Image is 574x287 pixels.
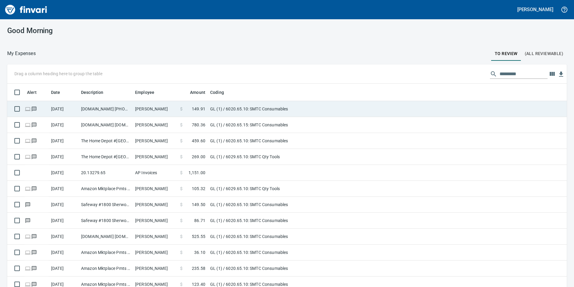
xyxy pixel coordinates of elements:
[133,213,178,229] td: [PERSON_NAME]
[79,149,133,165] td: The Home Depot #[GEOGRAPHIC_DATA]
[180,265,183,271] span: $
[49,165,79,181] td: [DATE]
[194,249,205,255] span: 36.10
[7,50,36,57] p: My Expenses
[133,117,178,133] td: [PERSON_NAME]
[208,101,358,117] td: GL (1) / 6020.65.10: SMTC Consumables
[180,186,183,192] span: $
[49,181,79,197] td: [DATE]
[182,89,205,96] span: Amount
[180,106,183,112] span: $
[133,261,178,276] td: [PERSON_NAME]
[208,213,358,229] td: GL (1) / 6020.65.10: SMTC Consumables
[192,202,205,208] span: 149.50
[208,133,358,149] td: GL (1) / 6020.65.10: SMTC Consumables
[135,89,154,96] span: Employee
[51,89,68,96] span: Date
[192,154,205,160] span: 269.00
[133,229,178,245] td: [PERSON_NAME]
[133,101,178,117] td: [PERSON_NAME]
[25,282,31,286] span: Online transaction
[31,234,37,238] span: Has messages
[79,213,133,229] td: Safeway #1800 Sherwood OR
[135,89,162,96] span: Employee
[27,89,37,96] span: Alert
[49,261,79,276] td: [DATE]
[180,249,183,255] span: $
[495,50,518,57] span: To Review
[79,181,133,197] td: Amazon Mktplace Pmts [DOMAIN_NAME][URL] WA
[79,245,133,261] td: Amazon Mktplace Pmts [DOMAIN_NAME][URL] WA
[79,133,133,149] td: The Home Depot #[GEOGRAPHIC_DATA]
[25,187,31,190] span: Online transaction
[190,89,205,96] span: Amount
[133,165,178,181] td: AP Invoices
[25,107,31,111] span: Online transaction
[7,26,184,35] h3: Good Morning
[192,122,205,128] span: 780.36
[557,70,566,79] button: Download table
[27,89,44,96] span: Alert
[192,265,205,271] span: 235.58
[133,149,178,165] td: [PERSON_NAME]
[192,138,205,144] span: 459.60
[79,165,133,181] td: 20.13279.65
[49,133,79,149] td: [DATE]
[25,155,31,159] span: Online transaction
[4,2,49,17] img: Finvari
[133,245,178,261] td: [PERSON_NAME]
[31,155,37,159] span: Has messages
[79,117,133,133] td: [DOMAIN_NAME] [DOMAIN_NAME][URL] WA
[192,186,205,192] span: 105.32
[180,154,183,160] span: $
[208,117,358,133] td: GL (1) / 6020.65.15: SMTC Consumables
[31,187,37,190] span: Has messages
[25,202,31,206] span: Has messages
[192,106,205,112] span: 149.91
[210,89,232,96] span: Coding
[25,123,31,127] span: Online transaction
[180,233,183,239] span: $
[180,202,183,208] span: $
[180,138,183,144] span: $
[194,218,205,224] span: 86.71
[133,133,178,149] td: [PERSON_NAME]
[49,229,79,245] td: [DATE]
[208,181,358,197] td: GL (1) / 6029.65.10: SMTC Qty Tools
[25,218,31,222] span: Has messages
[81,89,104,96] span: Description
[79,101,133,117] td: [DOMAIN_NAME] [PHONE_NUMBER] [GEOGRAPHIC_DATA]
[208,149,358,165] td: GL (1) / 6029.65.10: SMTC Qty Tools
[525,50,563,57] span: (All Reviewable)
[25,266,31,270] span: Online transaction
[49,197,79,213] td: [DATE]
[25,234,31,238] span: Online transaction
[79,261,133,276] td: Amazon Mktplace Pmts [DOMAIN_NAME][URL] WA
[210,89,224,96] span: Coding
[208,261,358,276] td: GL (1) / 6020.65.10: SMTC Consumables
[14,71,102,77] p: Drag a column heading here to group the table
[49,117,79,133] td: [DATE]
[208,197,358,213] td: GL (1) / 6020.65.10: SMTC Consumables
[49,101,79,117] td: [DATE]
[7,50,36,57] nav: breadcrumb
[25,250,31,254] span: Online transaction
[189,170,205,176] span: 1,151.00
[133,181,178,197] td: [PERSON_NAME]
[79,197,133,213] td: Safeway #1800 Sherwood OR
[51,89,60,96] span: Date
[31,250,37,254] span: Has messages
[31,282,37,286] span: Has messages
[180,122,183,128] span: $
[25,139,31,143] span: Online transaction
[208,229,358,245] td: GL (1) / 6020.65.10: SMTC Consumables
[31,266,37,270] span: Has messages
[180,170,183,176] span: $
[133,197,178,213] td: [PERSON_NAME]
[517,6,553,13] h5: [PERSON_NAME]
[81,89,111,96] span: Description
[516,5,555,14] button: [PERSON_NAME]
[31,107,37,111] span: Has messages
[79,229,133,245] td: [DOMAIN_NAME] [DOMAIN_NAME][URL] WA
